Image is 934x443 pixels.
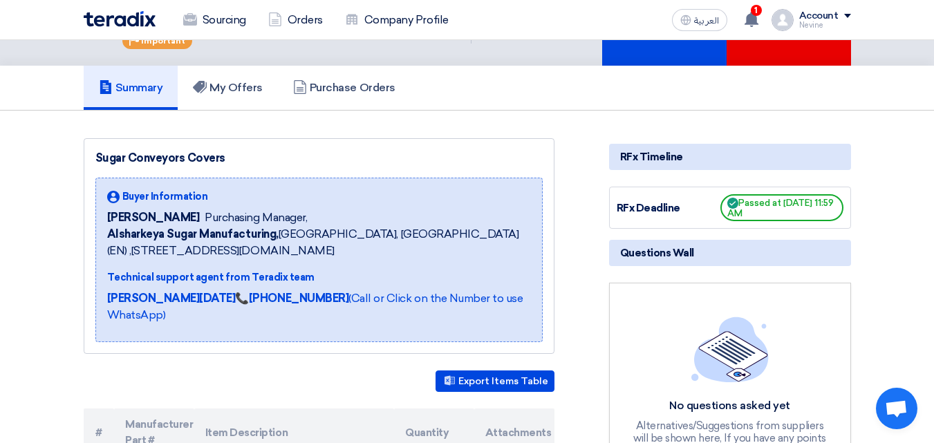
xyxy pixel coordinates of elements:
strong: [PHONE_NUMBER] [249,292,348,305]
div: Nevine [799,21,851,29]
div: Account [799,10,839,22]
span: [GEOGRAPHIC_DATA], [GEOGRAPHIC_DATA] (EN) ,[STREET_ADDRESS][DOMAIN_NAME] [107,226,531,259]
a: Orders [257,5,334,35]
a: My Offers [178,66,278,110]
span: [PERSON_NAME] [107,209,200,226]
a: Summary [84,66,178,110]
a: Sourcing [172,5,257,35]
a: Company Profile [334,5,460,35]
span: Passed at [DATE] 11:59 AM [720,194,843,221]
a: [PERSON_NAME][DATE]📞[PHONE_NUMBER](Call or Click on the Number to use WhatsApp) [107,292,523,321]
strong: [PERSON_NAME][DATE] [107,292,236,305]
img: empty_state_list.svg [691,317,769,381]
span: العربية [694,16,719,26]
span: 1 [751,5,762,16]
div: Sugar Conveyors Covers [95,150,543,167]
div: Open chat [876,388,917,429]
div: RFx Deadline [617,200,720,216]
div: Technical support agent from Teradix team [107,270,531,285]
b: Alsharkeya Sugar Manufacturing, [107,227,279,241]
span: Purchasing Manager, [205,209,307,226]
button: العربية [672,9,727,31]
img: profile_test.png [772,9,794,31]
div: RFx Timeline [609,144,851,170]
h5: Summary [99,81,163,95]
span: Important [141,36,185,46]
div: No questions asked yet [629,399,831,413]
span: Buyer Information [122,189,208,204]
span: Questions Wall [620,245,694,261]
h5: Purchase Orders [293,81,395,95]
h5: My Offers [193,81,263,95]
button: Export Items Table [436,370,554,392]
a: Purchase Orders [278,66,411,110]
img: Teradix logo [84,11,156,27]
